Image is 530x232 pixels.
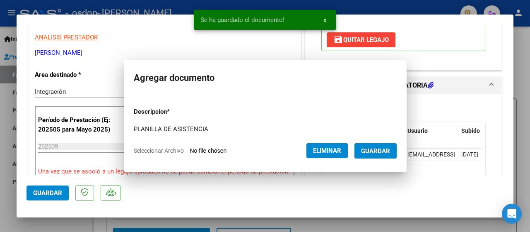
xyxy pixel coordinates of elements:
span: Integración [35,88,66,95]
h2: Agregar documento [134,70,397,86]
p: Descripcion [134,107,213,117]
button: Guardar [354,143,397,159]
button: Eliminar [306,143,348,158]
span: Seleccionar Archivo [134,147,184,154]
datatable-header-cell: Subido [458,122,499,140]
span: Quitar Legajo [333,36,389,44]
span: Guardar [33,189,62,197]
span: ANALISIS PRESTADOR [35,34,98,41]
span: x [323,16,326,24]
span: Se ha guardado el documento! [200,16,284,24]
span: Usuario [407,127,428,134]
p: [PERSON_NAME] [35,48,295,58]
datatable-header-cell: Usuario [404,122,458,140]
span: Guardar [361,147,390,155]
p: Area destinado * [35,70,113,80]
span: [DATE] [461,151,478,158]
p: Período de Prestación (Ej: 202505 para Mayo 2025) [38,115,114,134]
button: Guardar [26,186,69,200]
span: Eliminar [313,147,341,154]
button: Quitar Legajo [327,32,395,47]
p: Una vez que se asoció a un legajo aprobado no se puede cambiar el período de prestación. [38,167,291,176]
span: Subido [461,127,480,134]
div: Open Intercom Messenger [502,204,522,224]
